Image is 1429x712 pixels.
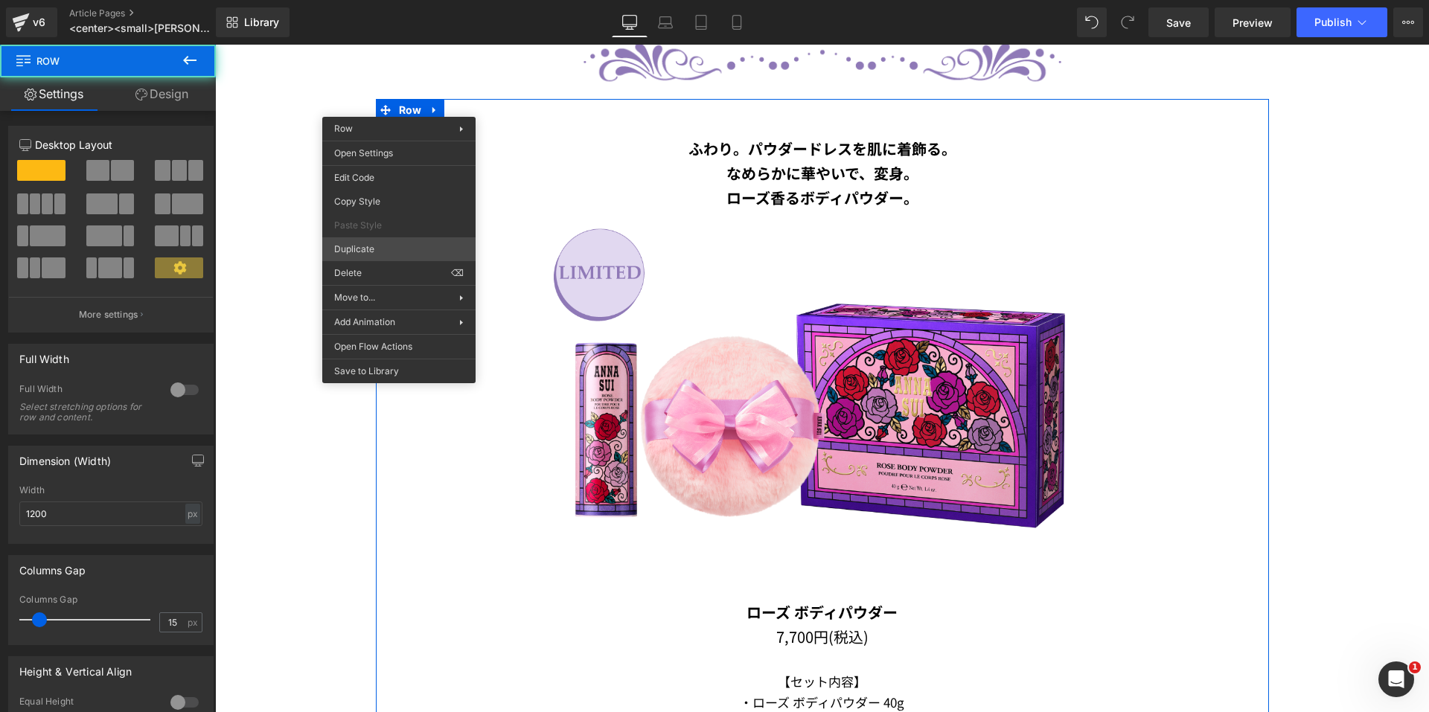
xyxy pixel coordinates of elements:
span: Duplicate [334,243,464,256]
a: Laptop [648,7,683,37]
div: Columns Gap [19,594,202,605]
div: Full Width [19,344,69,365]
span: Publish [1314,16,1352,28]
b: ローズ香るボディパウダー。 [511,142,703,164]
a: Article Pages [69,7,240,19]
span: 1 [1409,661,1421,673]
span: ⌫ [451,266,464,280]
div: Equal Height [19,696,156,711]
button: More [1393,7,1423,37]
input: auto [19,501,202,526]
p: 【セット内容】 [172,626,1043,647]
span: Open Settings [334,147,464,160]
button: Redo [1113,7,1142,37]
span: Row [334,123,353,134]
a: Desktop [612,7,648,37]
b: なめらかに華やいで、変身。 [511,118,703,139]
a: Design [108,77,216,111]
span: Row [15,45,164,77]
button: Undo [1077,7,1107,37]
p: Desktop Layout [19,137,202,153]
p: More settings [79,308,138,321]
span: Save [1166,15,1191,31]
div: v6 [30,13,48,32]
span: Preview [1233,15,1273,31]
div: Select stretching options for row and content. [19,402,153,423]
span: Move to... [334,291,459,304]
a: Mobile [719,7,755,37]
span: px [188,618,200,627]
p: ・ローズ ボディパウダー 40g [172,647,1043,668]
button: Publish [1297,7,1387,37]
button: More settings [9,297,213,332]
span: Delete [334,266,451,280]
a: New Library [216,7,290,37]
div: Columns Gap [19,556,86,577]
a: v6 [6,7,57,37]
div: Full Width [19,383,156,399]
a: Tablet [683,7,719,37]
div: Dimension (Width) [19,446,111,467]
b: ふわり。パウダードレスを肌に着飾る。 [473,93,741,115]
span: Save to Library [334,365,464,378]
p: 7,700円(税込) [172,580,1043,604]
span: Edit Code [334,171,464,185]
span: Add Animation [334,315,459,329]
div: Height & Vertical Align [19,657,132,678]
span: Paste Style [334,219,464,232]
a: Preview [1215,7,1291,37]
div: px [185,504,200,524]
span: Library [244,16,279,29]
span: Row [180,54,211,77]
span: Copy Style [334,195,464,208]
iframe: Intercom live chat [1378,661,1414,697]
div: Width [19,485,202,495]
span: <center><small>[PERSON_NAME] COSMETICS<br> [DATE] HOLIDAY COLLECTION</center></small> [69,22,212,34]
a: Expand / Collapse [210,54,229,77]
span: Open Flow Actions [334,340,464,353]
b: ローズ ボディパウダー [531,557,682,578]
